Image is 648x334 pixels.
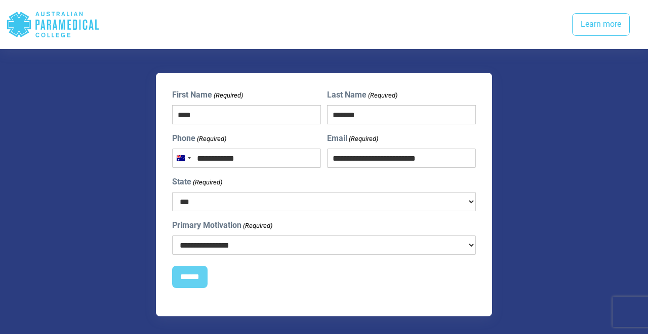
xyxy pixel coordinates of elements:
[327,132,378,145] label: Email
[196,134,227,144] span: (Required)
[327,89,397,101] label: Last Name
[348,134,379,144] span: (Required)
[213,90,244,101] span: (Required)
[172,132,226,145] label: Phone
[173,149,194,167] button: Selected country
[172,89,243,101] label: First Name
[192,177,223,187] span: (Required)
[572,13,630,36] a: Learn more
[6,8,100,41] div: Australian Paramedical College
[172,176,222,188] label: State
[172,219,272,231] label: Primary Motivation
[242,221,273,231] span: (Required)
[368,90,398,101] span: (Required)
